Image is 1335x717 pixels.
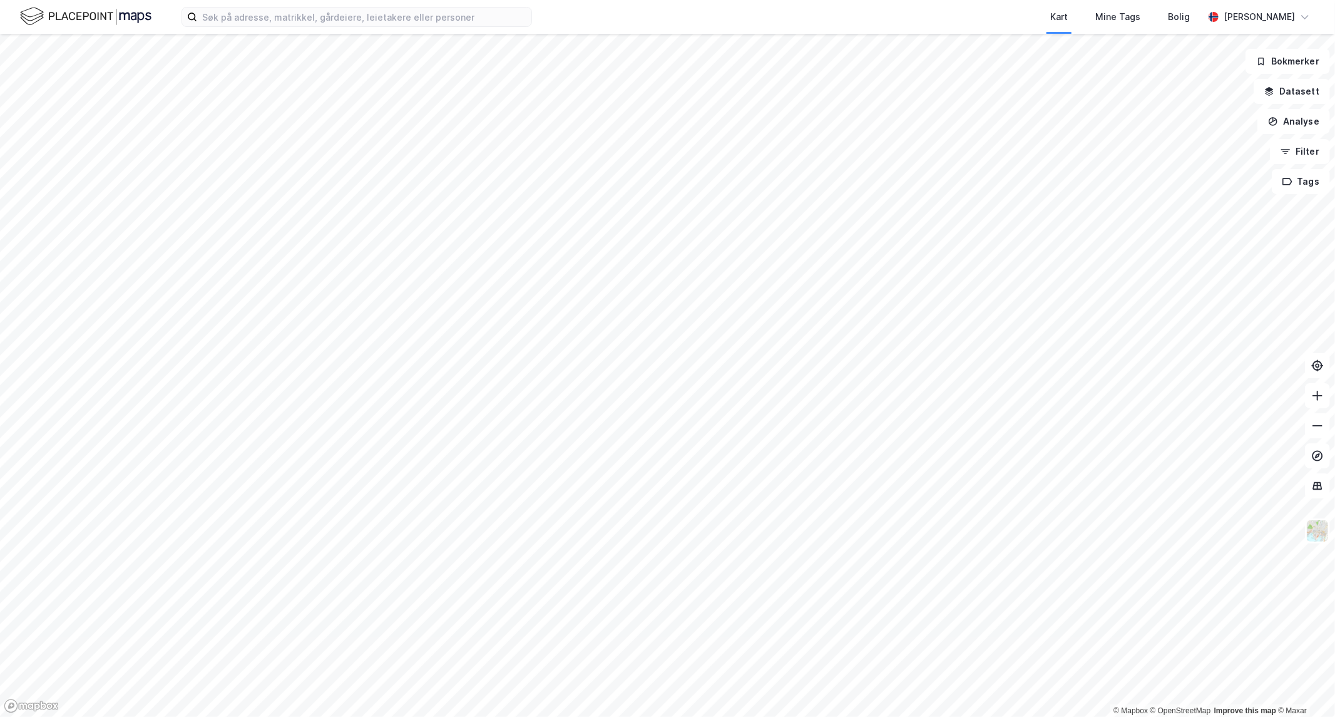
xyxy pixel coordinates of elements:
div: [PERSON_NAME] [1224,9,1295,24]
img: logo.f888ab2527a4732fd821a326f86c7f29.svg [20,6,151,28]
input: Søk på adresse, matrikkel, gårdeiere, leietakere eller personer [197,8,531,26]
div: Kart [1050,9,1068,24]
div: Mine Tags [1095,9,1140,24]
div: Bolig [1168,9,1190,24]
iframe: Chat Widget [1272,657,1335,717]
